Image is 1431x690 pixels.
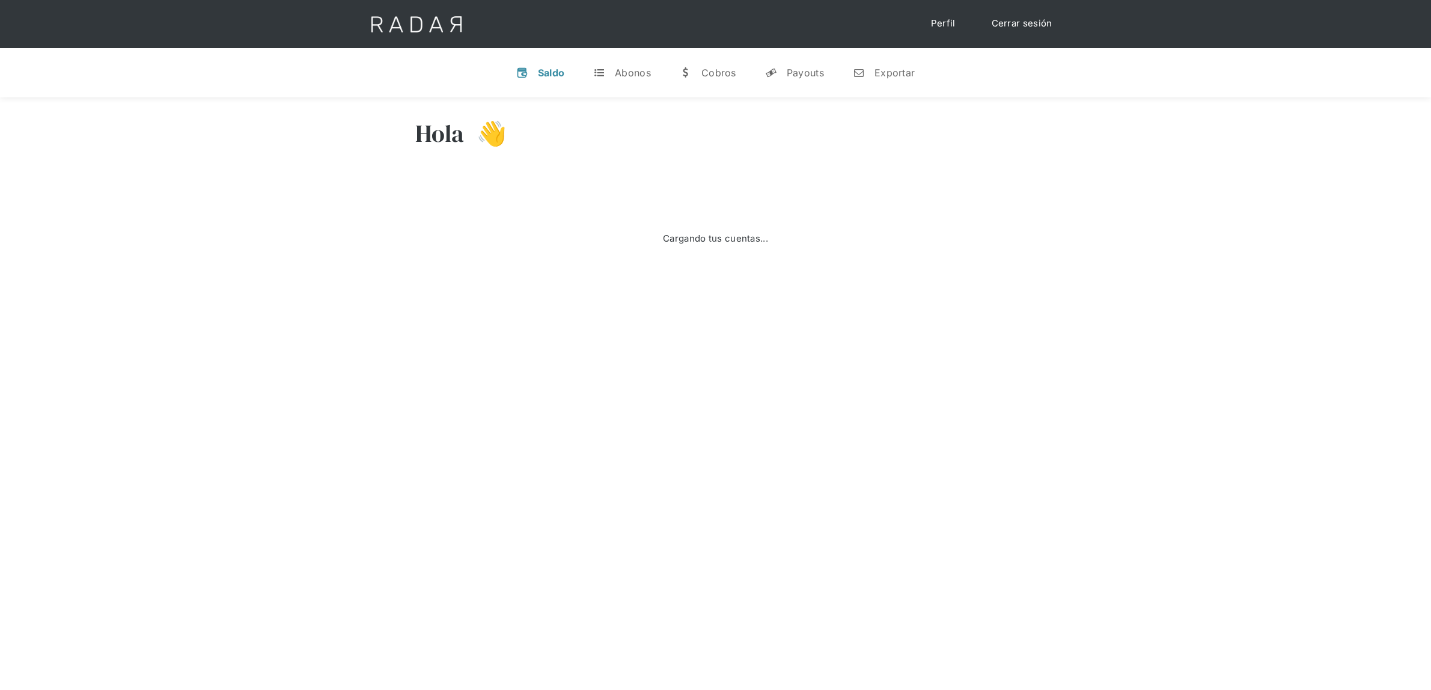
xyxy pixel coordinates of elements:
div: Exportar [874,67,915,79]
h3: Hola [415,118,465,148]
div: n [853,67,865,79]
div: Cargando tus cuentas... [663,232,768,246]
div: w [680,67,692,79]
div: Abonos [615,67,651,79]
div: Saldo [538,67,565,79]
a: Perfil [919,12,968,35]
div: y [765,67,777,79]
div: t [593,67,605,79]
div: Cobros [701,67,736,79]
div: v [516,67,528,79]
div: Payouts [787,67,824,79]
a: Cerrar sesión [980,12,1064,35]
h3: 👋 [465,118,507,148]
